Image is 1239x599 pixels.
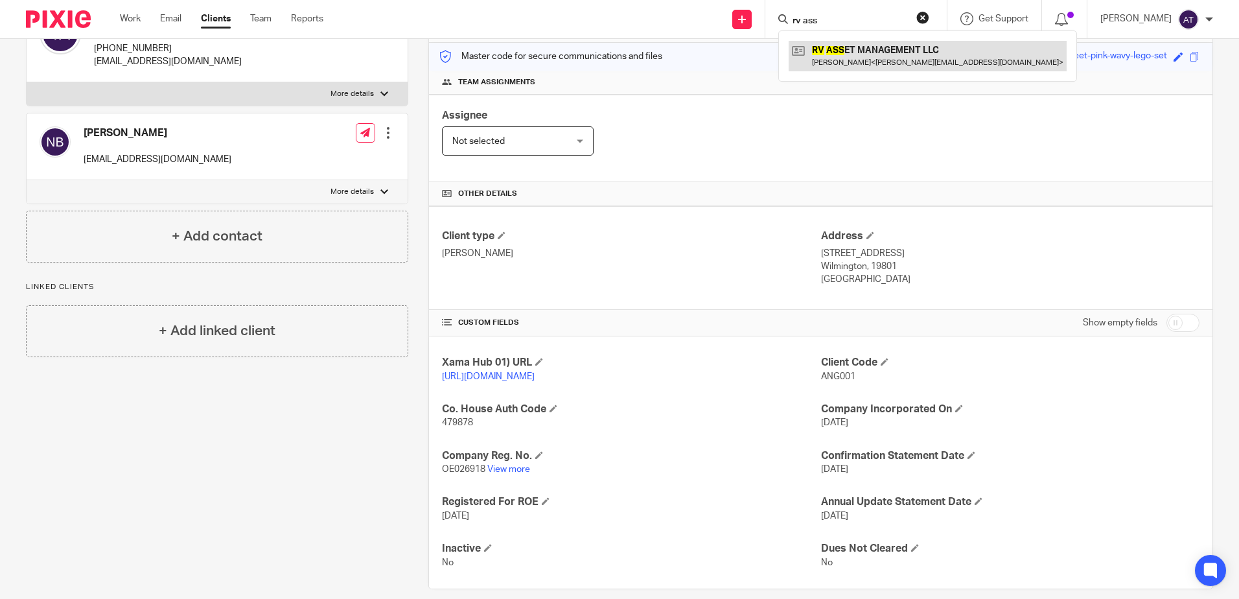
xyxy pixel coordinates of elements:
[442,229,820,243] h4: Client type
[821,356,1199,370] h4: Client Code
[84,126,231,140] h4: [PERSON_NAME]
[821,465,848,474] span: [DATE]
[442,511,469,521] span: [DATE]
[159,321,275,341] h4: + Add linked client
[1063,49,1167,64] div: sweet-pink-wavy-lego-set
[1178,9,1199,30] img: svg%3E
[201,12,231,25] a: Clients
[821,403,1199,416] h4: Company Incorporated On
[442,372,535,381] a: [URL][DOMAIN_NAME]
[791,16,908,27] input: Search
[120,12,141,25] a: Work
[94,55,242,68] p: [EMAIL_ADDRESS][DOMAIN_NAME]
[442,356,820,370] h4: Xama Hub 01) URL
[452,137,505,146] span: Not selected
[442,465,485,474] span: OE026918
[458,77,535,88] span: Team assignments
[821,495,1199,509] h4: Annual Update Statement Date
[40,126,71,158] img: svg%3E
[821,273,1199,286] p: [GEOGRAPHIC_DATA]
[442,247,820,260] p: [PERSON_NAME]
[821,418,848,427] span: [DATE]
[94,42,242,55] p: [PHONE_NUMBER]
[1083,316,1157,329] label: Show empty fields
[291,12,323,25] a: Reports
[442,558,454,567] span: No
[442,542,820,556] h4: Inactive
[1100,12,1172,25] p: [PERSON_NAME]
[442,495,820,509] h4: Registered For ROE
[26,282,408,292] p: Linked clients
[978,14,1028,23] span: Get Support
[84,153,231,166] p: [EMAIL_ADDRESS][DOMAIN_NAME]
[821,260,1199,273] p: Wilmington, 19801
[442,318,820,328] h4: CUSTOM FIELDS
[160,12,181,25] a: Email
[172,226,262,246] h4: + Add contact
[821,372,855,381] span: ANG001
[250,12,272,25] a: Team
[439,50,662,63] p: Master code for secure communications and files
[821,511,848,521] span: [DATE]
[330,187,374,197] p: More details
[821,542,1199,556] h4: Dues Not Cleared
[442,418,473,427] span: 479878
[442,449,820,463] h4: Company Reg. No.
[26,10,91,28] img: Pixie
[821,449,1199,463] h4: Confirmation Statement Date
[442,403,820,416] h4: Co. House Auth Code
[821,247,1199,260] p: [STREET_ADDRESS]
[330,89,374,99] p: More details
[487,465,530,474] a: View more
[916,11,929,24] button: Clear
[821,558,833,567] span: No
[458,189,517,199] span: Other details
[442,110,487,121] span: Assignee
[821,229,1199,243] h4: Address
